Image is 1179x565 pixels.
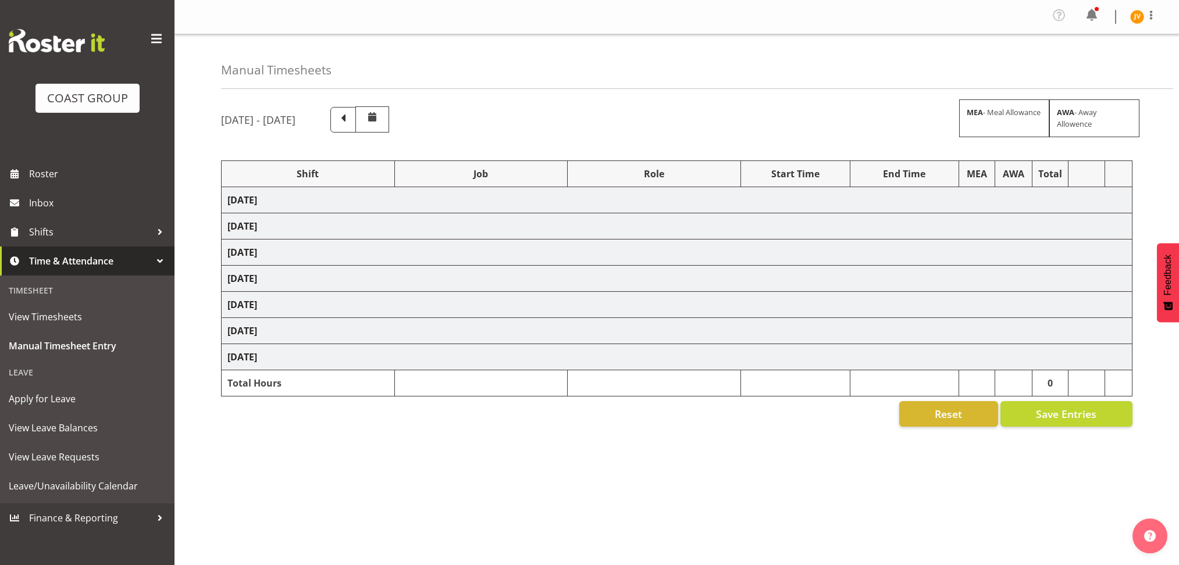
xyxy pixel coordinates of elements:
span: Inbox [29,194,169,212]
span: Save Entries [1036,406,1096,421]
a: View Timesheets [3,302,172,331]
span: Finance & Reporting [29,509,151,527]
h5: [DATE] - [DATE] [221,113,295,126]
div: COAST GROUP [47,90,128,107]
img: Rosterit website logo [9,29,105,52]
span: Leave/Unavailability Calendar [9,477,166,495]
a: Apply for Leave [3,384,172,413]
span: Shifts [29,223,151,241]
td: [DATE] [222,187,1132,213]
span: View Timesheets [9,308,166,326]
td: 0 [1032,370,1068,396]
td: [DATE] [222,239,1132,266]
img: help-xxl-2.png [1144,530,1156,542]
span: Reset [935,406,962,421]
td: [DATE] [222,266,1132,292]
button: Reset [899,401,998,427]
td: [DATE] [222,213,1132,239]
button: Save Entries [1000,401,1132,427]
div: Role [574,167,735,181]
img: jorgelina-villar11067.jpg [1130,10,1144,24]
div: - Away Allowence [1049,99,1139,137]
a: View Leave Balances [3,413,172,442]
div: MEA [965,167,989,181]
span: Apply for Leave [9,390,166,407]
td: [DATE] [222,318,1132,344]
h4: Manual Timesheets [221,63,332,77]
span: Roster [29,165,169,183]
div: End Time [856,167,953,181]
div: - Meal Allowance [959,99,1049,137]
span: Manual Timesheet Entry [9,337,166,355]
span: View Leave Requests [9,448,166,466]
div: Total [1038,167,1063,181]
span: Feedback [1163,255,1173,295]
span: View Leave Balances [9,419,166,437]
a: Leave/Unavailability Calendar [3,471,172,500]
button: Feedback - Show survey [1157,243,1179,322]
a: Manual Timesheet Entry [3,331,172,360]
div: Shift [227,167,389,181]
span: Time & Attendance [29,252,151,270]
strong: AWA [1057,107,1074,117]
div: AWA [1001,167,1026,181]
div: Job [401,167,562,181]
td: [DATE] [222,292,1132,318]
div: Timesheet [3,278,172,302]
div: Start Time [747,167,844,181]
div: Leave [3,360,172,384]
td: [DATE] [222,344,1132,370]
a: View Leave Requests [3,442,172,471]
td: Total Hours [222,370,395,396]
strong: MEA [967,107,983,117]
